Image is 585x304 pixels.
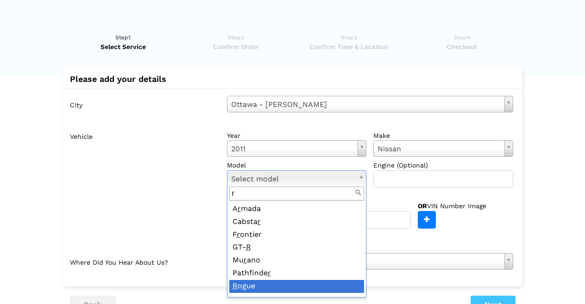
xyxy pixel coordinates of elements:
[229,241,365,254] div: GT-
[244,255,247,264] span: r
[229,267,365,280] div: Pathfinde
[229,254,365,267] div: Mu ano
[237,230,240,239] span: r
[229,229,365,242] div: F ontier
[249,294,252,303] span: r
[229,216,365,229] div: Cabsta
[246,242,251,251] span: R
[233,281,238,290] span: R
[229,203,365,216] div: A mada
[258,217,261,226] span: r
[268,268,271,277] span: r
[238,204,241,213] span: r
[229,280,365,293] div: ogue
